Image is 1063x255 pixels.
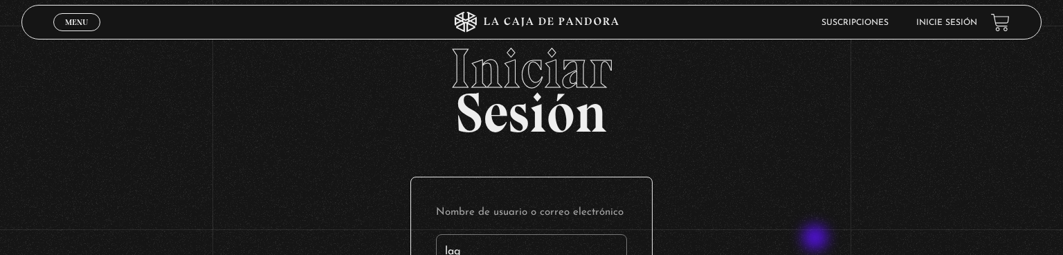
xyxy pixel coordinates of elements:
[21,41,1042,96] span: Iniciar
[21,41,1042,130] h2: Sesión
[436,202,627,224] label: Nombre de usuario o correo electrónico
[991,13,1010,32] a: View your shopping cart
[61,30,93,39] span: Cerrar
[65,18,88,26] span: Menu
[916,19,977,27] a: Inicie sesión
[821,19,889,27] a: Suscripciones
